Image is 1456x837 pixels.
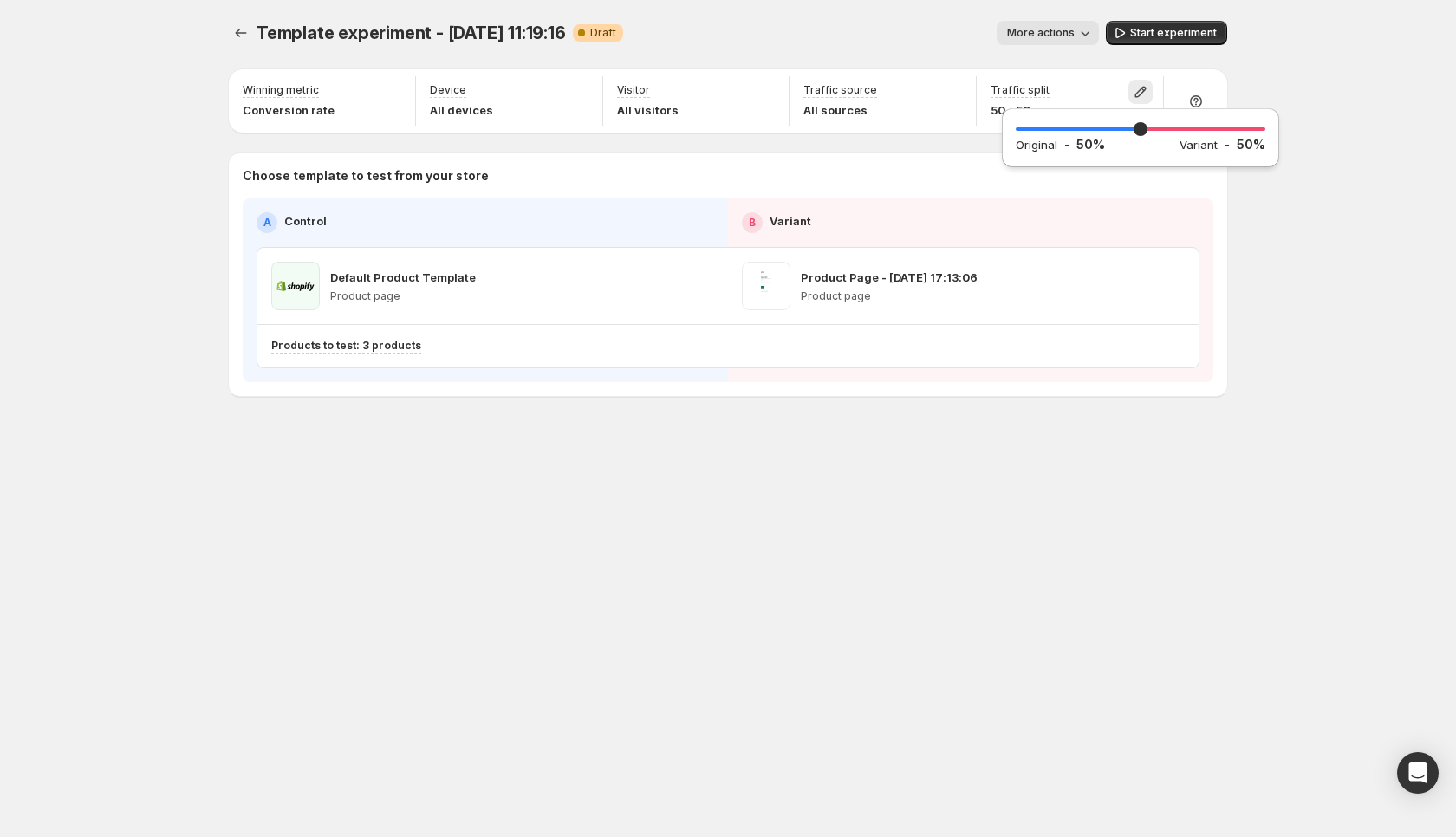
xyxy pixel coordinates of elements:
span: Template experiment - [DATE] 11:19:16 [257,23,566,43]
p: Conversion rate [243,101,335,119]
h2: Variant [1180,136,1218,153]
div: - [1016,136,1180,153]
div: Open Intercom Messenger [1397,752,1439,794]
span: Draft [590,26,616,40]
div: - [1180,136,1265,153]
p: Control [284,212,327,230]
img: Default Product Template [271,262,320,310]
p: Product Page - [DATE] 17:13:06 [801,269,978,286]
p: All devices [430,101,493,119]
p: Products to test: 3 products [271,339,421,353]
p: Choose template to test from your store [243,167,1213,185]
h2: A [263,216,271,230]
p: Traffic source [803,83,877,97]
img: Product Page - Aug 27, 17:13:06 [742,262,790,310]
span: Start experiment [1130,26,1217,40]
p: Variant [770,212,811,230]
p: 50 % [1076,136,1105,153]
p: Default Product Template [330,269,476,286]
p: Product page [801,289,978,303]
p: Traffic split [991,83,1050,97]
p: Product page [330,289,476,303]
h2: Original [1016,136,1057,153]
button: Experiments [229,21,253,45]
p: 50 % [1237,136,1265,153]
p: Visitor [617,83,650,97]
p: 50 - 50 [991,101,1050,119]
p: Device [430,83,466,97]
p: Winning metric [243,83,319,97]
button: Start experiment [1106,21,1227,45]
p: All visitors [617,101,679,119]
button: More actions [997,21,1099,45]
h2: B [749,216,756,230]
span: More actions [1007,26,1075,40]
p: All sources [803,101,877,119]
